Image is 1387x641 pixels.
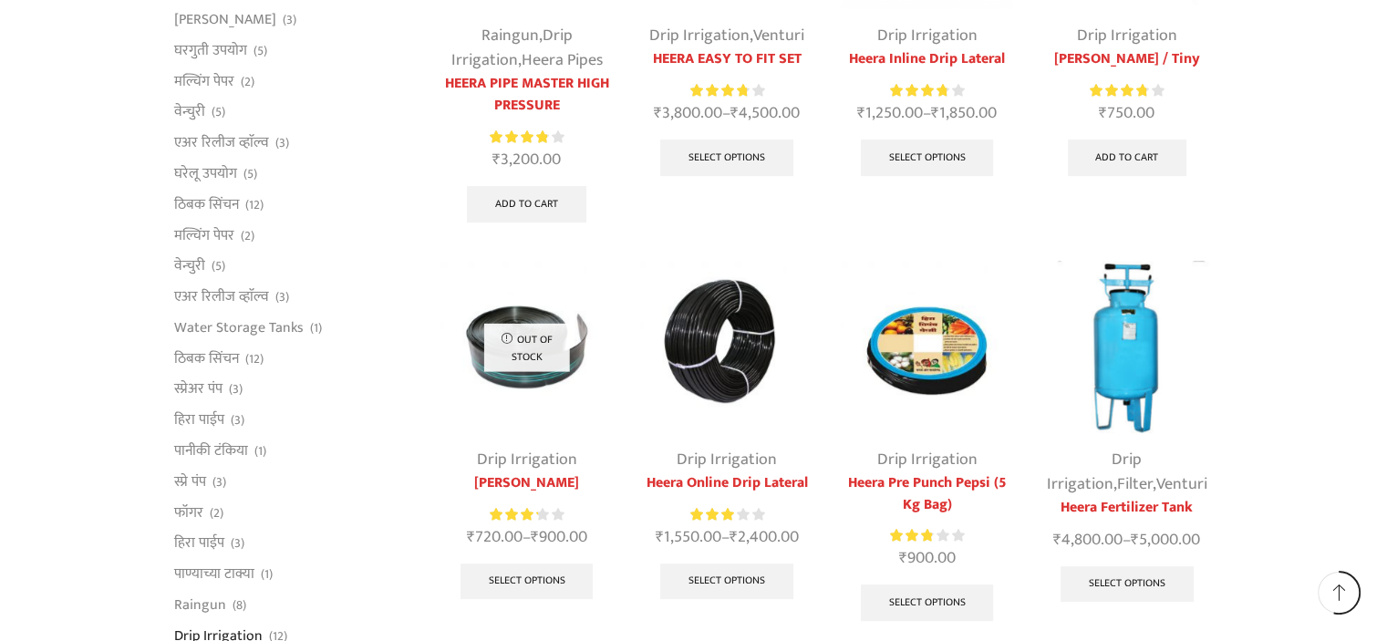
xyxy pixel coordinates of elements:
span: ₹ [931,99,939,127]
span: Rated out of 5 [1090,81,1146,100]
bdi: 750.00 [1099,99,1154,127]
span: Rated out of 5 [690,81,747,100]
span: ₹ [1053,526,1061,553]
a: Filter [1117,470,1153,498]
span: (2) [210,504,223,522]
span: (1) [310,319,322,337]
a: Add to cart: “HEERA PIPE MASTER HIGH PRESSURE” [467,186,586,222]
div: , , [440,24,613,73]
a: Water Storage Tanks [174,312,304,343]
img: Heera Pre Punch Pepsi [841,261,1013,433]
a: Drip Irrigation [1047,446,1143,498]
span: (12) [245,350,264,368]
span: (1) [261,565,273,584]
div: , [640,24,813,48]
span: (5) [212,103,225,121]
a: मल्चिंग पेपर [174,220,234,251]
img: Krishi Pipe [440,261,613,433]
span: (1) [254,442,266,460]
span: (5) [212,257,225,275]
span: ₹ [730,99,739,127]
a: मल्चिंग पेपर [174,66,234,97]
a: Select options for “Krishi Pipe” [461,563,594,600]
a: पाण्याच्या टाक्या [174,559,254,590]
a: घरगुती उपयोग [174,35,247,66]
div: Rated 3.25 out of 5 [490,505,564,524]
span: ₹ [467,523,475,551]
a: Drip Irrigation [876,22,977,49]
span: (5) [254,42,267,60]
a: Drip Irrigation [649,22,750,49]
a: पानीकी टंकिया [174,436,248,467]
span: (12) [245,196,264,214]
span: – [640,525,813,550]
a: [PERSON_NAME] [174,5,276,36]
bdi: 720.00 [467,523,523,551]
a: स्प्रे पंप [174,466,206,497]
span: ₹ [1099,99,1107,127]
a: [PERSON_NAME] / Tiny [1040,48,1213,70]
span: (3) [231,411,244,429]
a: Venturi [753,22,804,49]
span: ₹ [1131,526,1139,553]
a: Add to cart: “Heera Nano / Tiny” [1068,140,1187,176]
a: हिरा पाईप [174,528,224,559]
span: Rated out of 5 [890,526,932,545]
bdi: 5,000.00 [1131,526,1200,553]
bdi: 4,500.00 [730,99,800,127]
span: – [1040,528,1213,553]
bdi: 3,800.00 [654,99,722,127]
a: Drip Irrigation [477,446,577,473]
span: – [640,101,813,126]
a: [PERSON_NAME] [440,472,613,494]
div: , , [1040,448,1213,497]
a: HEERA PIPE MASTER HIGH PRESSURE [440,73,613,117]
a: Heera Fertilizer Tank [1040,497,1213,519]
a: घरेलू उपयोग [174,158,237,189]
a: HEERA EASY TO FIT SET [640,48,813,70]
img: Heera Fertilizer Tank [1040,261,1213,433]
div: Rated 3.08 out of 5 [690,505,764,524]
bdi: 1,850.00 [931,99,997,127]
bdi: 4,800.00 [1053,526,1123,553]
span: – [841,101,1013,126]
span: (3) [231,534,244,553]
a: Drip Irrigation [1077,22,1177,49]
span: (3) [283,11,296,29]
a: एअर रिलीज व्हाॅल्व [174,128,269,159]
a: ठिबक सिंचन [174,343,239,374]
span: Rated out of 5 [890,81,947,100]
span: (8) [233,596,246,615]
bdi: 3,200.00 [492,146,561,173]
span: (3) [275,288,289,306]
span: ₹ [492,146,501,173]
span: Rated out of 5 [690,505,736,524]
a: वेन्चुरी [174,251,205,282]
bdi: 1,550.00 [656,523,721,551]
span: ₹ [656,523,664,551]
a: Heera Online Drip Lateral [640,472,813,494]
a: Raingun [174,589,226,620]
span: (3) [229,380,243,398]
a: Select options for “Heera Online Drip Lateral” [660,563,793,600]
a: Raingun [481,22,539,49]
div: Rated 3.80 out of 5 [1090,81,1164,100]
a: Select options for “Heera Inline Drip Lateral” [861,140,994,176]
bdi: 900.00 [898,544,955,572]
a: एअर रिलीज व्हाॅल्व [174,282,269,313]
a: Drip Irrigation [451,22,573,74]
a: Heera Pre Punch Pepsi (5 Kg Bag) [841,472,1013,516]
a: Select options for “Heera Fertilizer Tank” [1061,566,1194,603]
span: – [440,525,613,550]
a: हिरा पाईप [174,405,224,436]
bdi: 2,400.00 [730,523,799,551]
a: Drip Irrigation [677,446,777,473]
bdi: 900.00 [531,523,587,551]
span: ₹ [857,99,865,127]
span: ₹ [730,523,738,551]
div: Rated 3.81 out of 5 [890,81,964,100]
a: Heera Pipes [522,47,603,74]
a: Heera Inline Drip Lateral [841,48,1013,70]
span: ₹ [654,99,662,127]
a: Select options for “Heera Pre Punch Pepsi (5 Kg Bag)” [861,584,994,621]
